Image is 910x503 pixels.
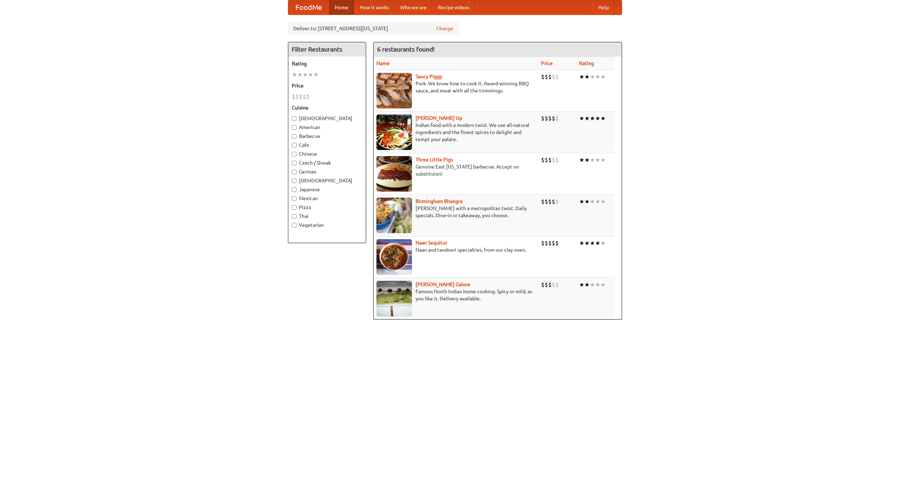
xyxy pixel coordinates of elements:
[376,205,535,219] p: [PERSON_NAME] with a metropolitan twist. Daily specials. Dine-in or takeaway, you choose.
[590,198,595,205] li: ★
[541,156,545,164] li: $
[552,156,555,164] li: $
[292,196,296,201] input: Mexican
[593,0,615,15] a: Help
[600,198,606,205] li: ★
[595,156,600,164] li: ★
[376,281,412,316] img: currygalore.jpg
[292,104,362,111] h5: Cuisine
[292,115,362,122] label: [DEMOGRAPHIC_DATA]
[545,73,548,81] li: $
[416,240,447,246] a: Naan Sequitur
[292,134,296,139] input: Barbecue
[395,0,432,15] a: Who we are
[376,246,535,253] p: Naan and tandoori specialties, from our clay oven.
[579,281,584,289] li: ★
[595,239,600,247] li: ★
[376,156,412,192] img: littlepigs.jpg
[376,288,535,302] p: Famous North Indian home cooking. Spicy or mild, as you like it. Delivery available.
[376,198,412,233] img: bhangra.jpg
[376,80,535,94] p: Pork. We know how to cook it. Award-winning BBQ sauce, and meat with all the trimmings.
[545,281,548,289] li: $
[584,156,590,164] li: ★
[354,0,395,15] a: How it works
[548,239,552,247] li: $
[292,186,362,193] label: Japanese
[555,239,559,247] li: $
[292,93,295,101] li: $
[292,71,297,79] li: ★
[548,156,552,164] li: $
[595,73,600,81] li: ★
[436,25,453,32] a: Change
[541,198,545,205] li: $
[376,73,412,108] img: saucy.jpg
[548,114,552,122] li: $
[555,281,559,289] li: $
[416,198,462,204] a: Birmingham Bhangra
[545,114,548,122] li: $
[416,157,453,162] a: Three Little Pigs
[292,223,296,228] input: Vegetarian
[292,152,296,156] input: Chinese
[600,73,606,81] li: ★
[579,60,594,66] a: Rating
[292,116,296,121] input: [DEMOGRAPHIC_DATA]
[376,122,535,143] p: Indian food with a modern twist. We use all-natural ingredients and the finest spices to delight ...
[416,74,442,79] b: Saucy Piggy
[299,93,303,101] li: $
[541,73,545,81] li: $
[292,170,296,174] input: German
[416,115,462,121] a: [PERSON_NAME] Up
[600,114,606,122] li: ★
[584,281,590,289] li: ★
[579,198,584,205] li: ★
[288,0,329,15] a: FoodMe
[548,73,552,81] li: $
[288,22,459,35] div: Deliver to: [STREET_ADDRESS][US_STATE]
[579,239,584,247] li: ★
[541,281,545,289] li: $
[552,239,555,247] li: $
[600,156,606,164] li: ★
[555,156,559,164] li: $
[555,198,559,205] li: $
[303,71,308,79] li: ★
[292,82,362,89] h5: Price
[552,198,555,205] li: $
[584,239,590,247] li: ★
[292,214,296,219] input: Thai
[295,93,299,101] li: $
[541,60,553,66] a: Price
[541,239,545,247] li: $
[292,143,296,148] input: Cafe
[292,205,296,210] input: Pizza
[292,187,296,192] input: Japanese
[292,141,362,149] label: Cafe
[292,124,362,131] label: American
[590,281,595,289] li: ★
[584,114,590,122] li: ★
[595,114,600,122] li: ★
[292,150,362,157] label: Chinese
[541,114,545,122] li: $
[292,125,296,130] input: American
[292,168,362,175] label: German
[303,93,306,101] li: $
[595,281,600,289] li: ★
[579,114,584,122] li: ★
[555,73,559,81] li: $
[552,114,555,122] li: $
[590,239,595,247] li: ★
[292,204,362,211] label: Pizza
[292,195,362,202] label: Mexican
[292,133,362,140] label: Barbecue
[552,281,555,289] li: $
[600,239,606,247] li: ★
[416,282,470,287] b: [PERSON_NAME] Galore
[552,73,555,81] li: $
